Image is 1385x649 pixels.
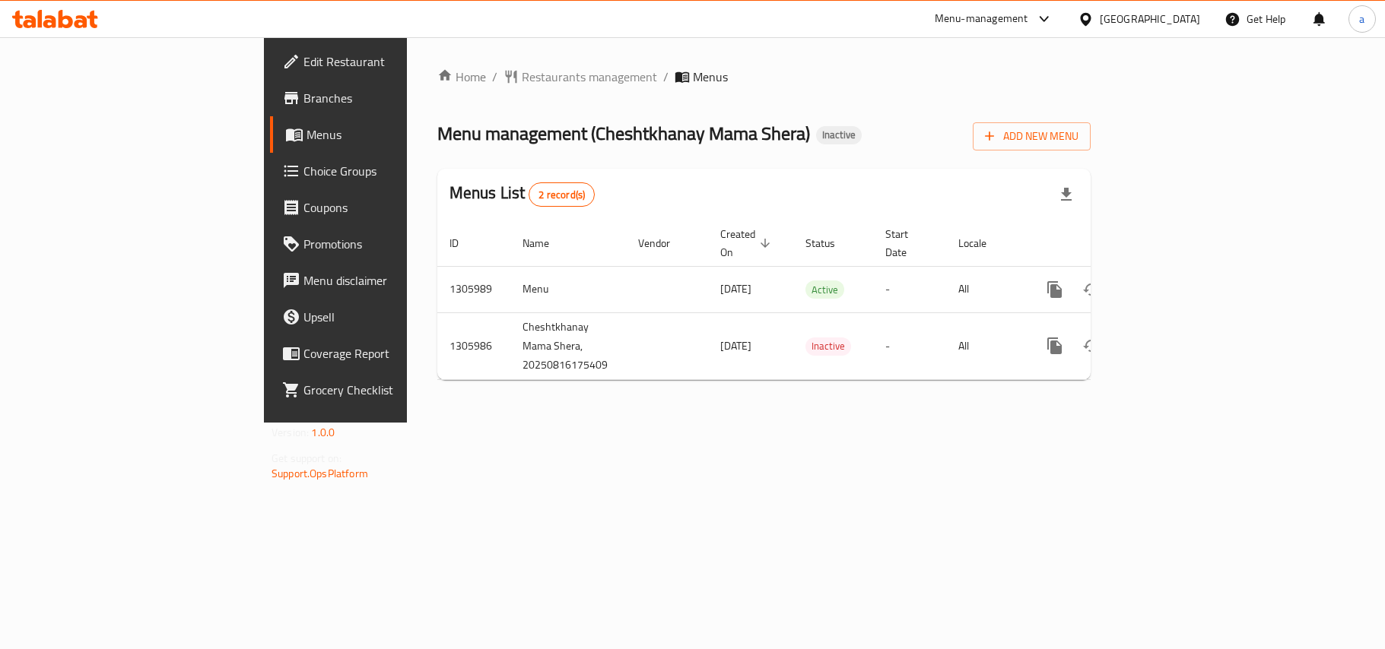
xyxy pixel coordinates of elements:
a: Grocery Checklist [270,372,495,408]
td: - [873,312,946,379]
div: Inactive [805,337,851,356]
span: 2 record(s) [529,188,594,202]
div: Inactive [816,126,862,144]
span: [DATE] [720,279,751,299]
span: Inactive [805,337,851,355]
span: Add New Menu [985,127,1078,146]
a: Restaurants management [503,68,657,86]
span: Get support on: [272,448,341,468]
span: ID [449,234,478,252]
span: Version: [272,423,309,442]
span: a [1359,11,1364,27]
span: Created On [720,225,775,261]
td: All [946,312,1024,379]
button: more [1037,271,1073,308]
span: [DATE] [720,336,751,356]
span: 1.0.0 [311,423,335,442]
a: Upsell [270,299,495,335]
td: Cheshtkhanay Mama Shera, 20250816175409 [510,312,626,379]
span: Upsell [303,308,483,326]
span: Promotions [303,235,483,253]
a: Menus [270,116,495,153]
div: Total records count [529,182,595,207]
div: [GEOGRAPHIC_DATA] [1100,11,1200,27]
span: Menu disclaimer [303,271,483,290]
span: Restaurants management [522,68,657,86]
div: Menu-management [935,10,1028,28]
span: Menus [693,68,728,86]
span: Menus [307,125,483,144]
span: Active [805,281,844,299]
a: Branches [270,80,495,116]
button: Change Status [1073,328,1110,364]
td: Menu [510,266,626,312]
div: Export file [1048,176,1085,213]
span: Vendor [638,234,690,252]
span: Choice Groups [303,162,483,180]
span: Start Date [885,225,928,261]
th: Actions [1024,220,1195,267]
span: Coverage Report [303,344,483,362]
table: enhanced table [437,220,1195,380]
td: All [946,266,1024,312]
a: Coverage Report [270,335,495,372]
span: Locale [958,234,1006,252]
a: Choice Groups [270,153,495,189]
span: Grocery Checklist [303,381,483,399]
h2: Menus List [449,182,595,207]
span: Name [523,234,569,252]
a: Edit Restaurant [270,43,495,80]
button: Change Status [1073,271,1110,308]
a: Support.OpsPlatform [272,464,368,483]
a: Menu disclaimer [270,262,495,299]
span: Edit Restaurant [303,52,483,71]
td: - [873,266,946,312]
a: Promotions [270,226,495,262]
a: Coupons [270,189,495,226]
button: Add New Menu [973,122,1091,150]
span: Coupons [303,198,483,217]
span: Inactive [816,128,862,141]
li: / [663,68,669,86]
nav: breadcrumb [437,68,1091,86]
span: Status [805,234,855,252]
button: more [1037,328,1073,364]
span: Menu management ( Cheshtkhanay Mama Shera ) [437,116,810,150]
span: Branches [303,89,483,107]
